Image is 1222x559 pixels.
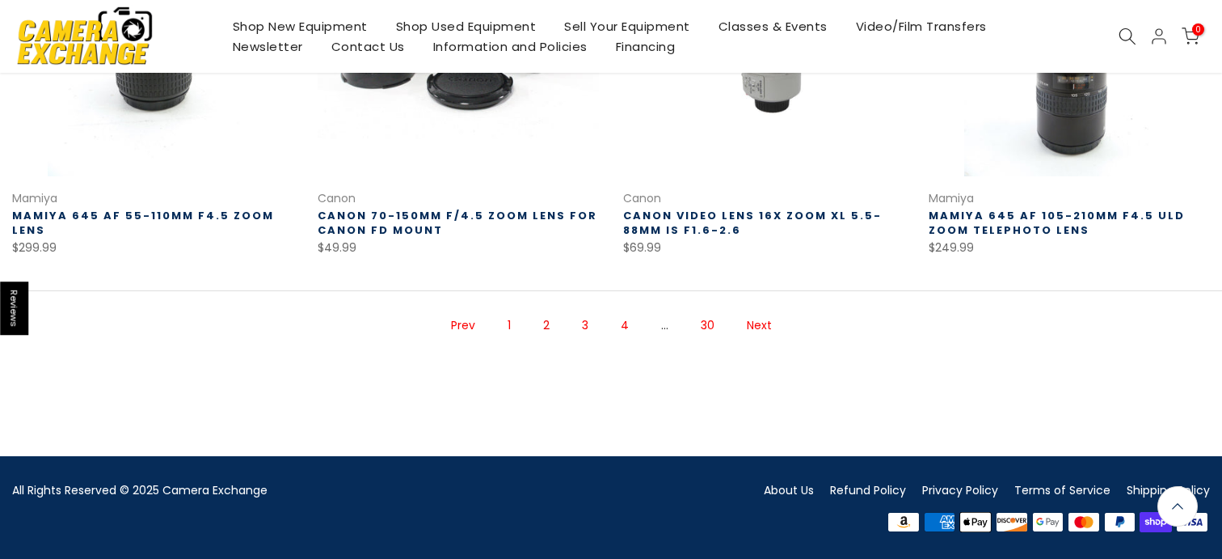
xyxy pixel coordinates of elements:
a: Shop Used Equipment [381,16,550,36]
img: google pay [1030,510,1066,535]
a: Mamiya 645 AF 105-210MM F4.5 ULD Zoom Telephoto Lens [929,208,1185,238]
a: Canon 70-150mm f/4.5 Zoom Lens for Canon FD Mount [318,208,597,238]
a: Mamiya 645 AF 55-110MM F4.5 Zoom Lens [12,208,274,238]
a: Back to the top [1157,486,1198,527]
a: Prev [443,311,483,340]
a: Next [739,311,780,340]
a: Mamiya [12,190,57,206]
a: Video/Film Transfers [841,16,1001,36]
a: 0 [1182,28,1199,45]
a: Privacy Policy [922,482,998,498]
span: … [653,311,676,340]
a: Classes & Events [704,16,841,36]
a: Sell Your Equipment [550,16,705,36]
img: master [1066,510,1102,535]
div: $49.99 [318,238,599,258]
img: amazon payments [886,510,922,535]
a: Canon Video Lens 16x Zoom XL 5.5-88mm IS f1.6-2.6 [623,208,882,238]
a: Page 30 [693,311,723,340]
img: american express [921,510,958,535]
img: discover [994,510,1030,535]
div: $299.99 [12,238,293,258]
div: $249.99 [929,238,1210,258]
a: Page 3 [574,311,596,340]
a: Shop New Equipment [218,16,381,36]
a: Financing [601,36,689,57]
a: Mamiya [929,190,974,206]
div: All Rights Reserved © 2025 Camera Exchange [12,481,599,501]
a: Page 4 [613,311,637,340]
span: 0 [1192,23,1204,36]
span: Page 2 [535,311,558,340]
img: visa [1174,510,1210,535]
a: Information and Policies [419,36,601,57]
a: Contact Us [317,36,419,57]
a: Shipping Policy [1127,482,1210,498]
a: Newsletter [218,36,317,57]
a: Canon [623,190,661,206]
a: Page 1 [499,311,519,340]
a: Refund Policy [830,482,906,498]
a: Canon [318,190,356,206]
img: shopify pay [1138,510,1174,535]
a: About Us [764,482,814,498]
img: apple pay [958,510,994,535]
img: paypal [1102,510,1138,535]
a: Terms of Service [1014,482,1110,498]
div: $69.99 [623,238,904,258]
